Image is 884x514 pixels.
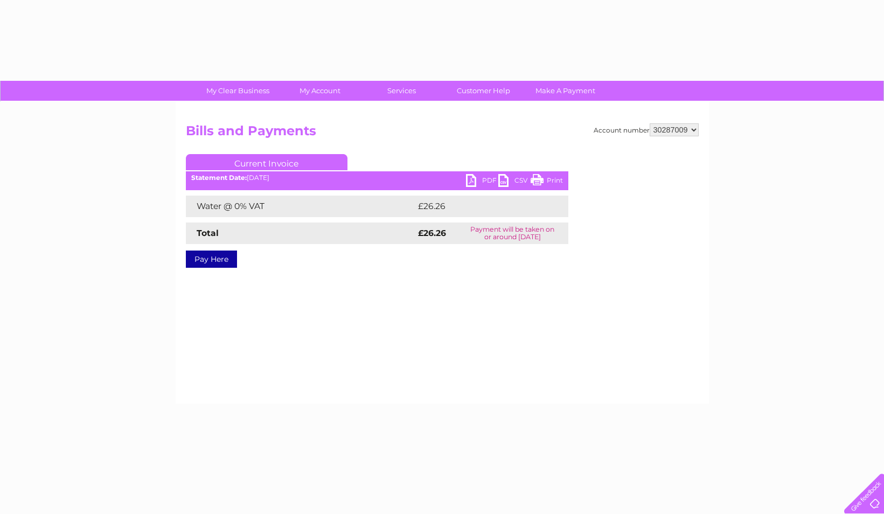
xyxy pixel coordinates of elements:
[457,223,568,244] td: Payment will be taken on or around [DATE]
[415,196,547,217] td: £26.26
[275,81,364,101] a: My Account
[186,196,415,217] td: Water @ 0% VAT
[186,123,699,144] h2: Bills and Payments
[418,228,446,238] strong: £26.26
[197,228,219,238] strong: Total
[466,174,498,190] a: PDF
[191,173,247,182] b: Statement Date:
[193,81,282,101] a: My Clear Business
[521,81,610,101] a: Make A Payment
[186,154,347,170] a: Current Invoice
[439,81,528,101] a: Customer Help
[186,251,237,268] a: Pay Here
[186,174,568,182] div: [DATE]
[531,174,563,190] a: Print
[498,174,531,190] a: CSV
[357,81,446,101] a: Services
[594,123,699,136] div: Account number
